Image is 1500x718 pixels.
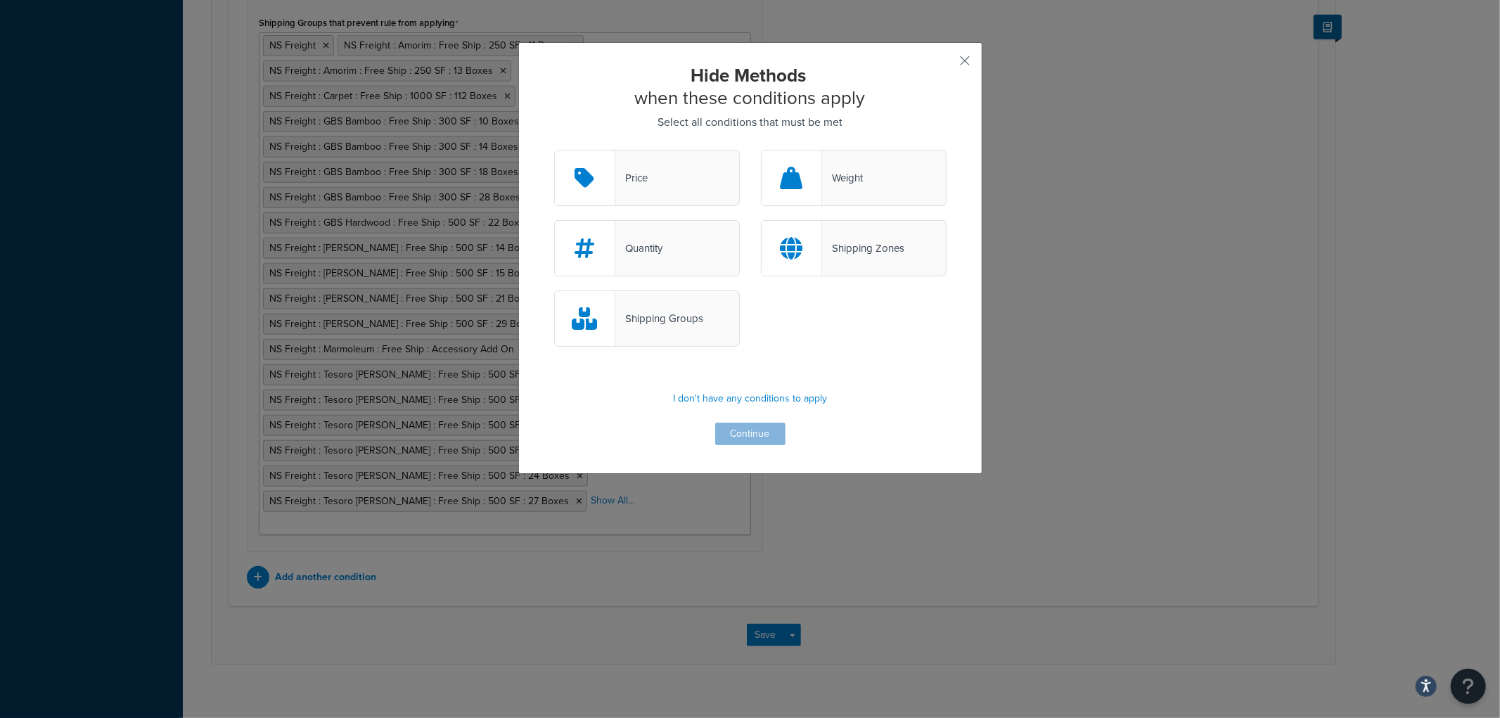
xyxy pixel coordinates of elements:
[615,238,662,258] div: Quantity
[554,113,947,132] p: Select all conditions that must be met
[554,389,947,409] p: I don't have any conditions to apply
[822,238,904,258] div: Shipping Zones
[691,62,806,89] strong: Hide Methods
[615,168,648,188] div: Price
[554,64,947,109] h2: when these conditions apply
[615,309,703,328] div: Shipping Groups
[822,168,863,188] div: Weight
